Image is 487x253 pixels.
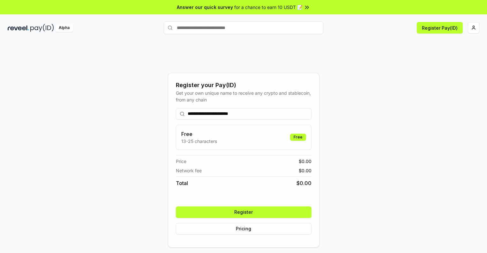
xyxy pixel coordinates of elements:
[8,24,29,32] img: reveel_dark
[176,81,311,90] div: Register your Pay(ID)
[234,4,303,11] span: for a chance to earn 10 USDT 📝
[176,90,311,103] div: Get your own unique name to receive any crypto and stablecoin, from any chain
[176,223,311,234] button: Pricing
[299,167,311,174] span: $ 0.00
[30,24,54,32] img: pay_id
[299,158,311,165] span: $ 0.00
[417,22,463,33] button: Register Pay(ID)
[176,167,202,174] span: Network fee
[181,130,217,138] h3: Free
[290,134,306,141] div: Free
[296,179,311,187] span: $ 0.00
[176,158,186,165] span: Price
[55,24,73,32] div: Alpha
[176,179,188,187] span: Total
[176,206,311,218] button: Register
[181,138,217,145] p: 13-25 characters
[177,4,233,11] span: Answer our quick survey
